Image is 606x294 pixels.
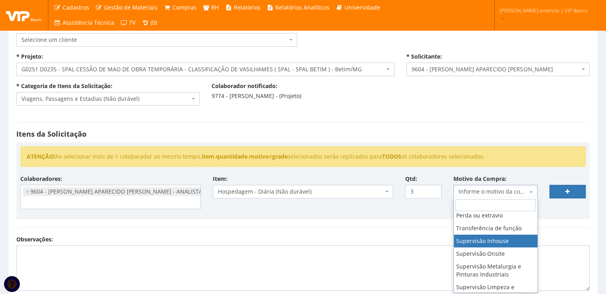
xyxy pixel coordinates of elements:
[412,65,580,73] span: 9604 - ANDERSON APARECIDO ARCENCIO DA SILVA
[459,188,528,196] span: Informe o motivo da compra
[23,187,285,196] li: 9604 - ANDERSON APARECIDO ARCENCIO DA SILVA - ANALISTA OPERACIONAL SENIOR (Ativo)
[27,153,55,160] strong: ATENÇÃO!
[272,153,288,160] strong: grade
[16,82,112,90] label: * Categoria de Itens da Solicitação:
[16,53,43,61] label: * Projeto:
[500,6,588,14] span: [PERSON_NAME].arcencio | VIP Bauru
[129,19,135,26] span: TV
[27,153,579,161] li: Ao selecionar mais de 1 colaborador ao mesmo tempo, , , e selecionados serão replicados para os c...
[345,4,380,11] span: Universidade
[22,95,190,103] span: Viagens, Passagens e Estadias (Não durável)
[22,65,384,73] span: G0251 D0235 - SPAL CESSÃO DE MAO DE OBRA TEMPORÁRIA - CLASSIFICAÇÃO DE VASILHAMES ( SPAL - SPAL B...
[63,4,89,11] span: Cadastros
[406,63,590,76] span: 9604 - ANDERSON APARECIDO ARCENCIO DA SILVA
[218,188,383,196] span: Hospedagem - Diária (Não durável)
[104,4,157,11] span: Gestão de Materiais
[275,4,329,11] span: Relatórios Analíticos
[118,15,139,30] a: TV
[20,175,62,183] label: Colaboradores:
[202,153,214,160] strong: item
[16,129,86,139] strong: Itens da Solicitação
[139,15,160,30] a: (0)
[26,188,29,196] span: ×
[51,15,118,30] a: Assistência Técnica
[16,92,200,106] span: Viagens, Passagens e Estadias (Não durável)
[454,260,537,281] li: Supervisão Metalurgia e Pinturas Industriais
[16,235,53,243] label: Observações:
[213,185,393,198] span: Hospedagem - Diária (Não durável)
[213,175,227,183] label: Item:
[22,36,287,44] span: Selecione um cliente
[382,153,401,160] strong: TODOS
[16,33,297,47] span: Selecione um cliente
[6,9,42,21] img: logo
[454,222,537,235] li: Transferência de função
[63,19,114,26] span: Assistência Técnica
[216,153,247,160] strong: quantidade
[454,247,537,260] li: Supervisão Onsite
[249,153,269,160] strong: motivo
[234,4,261,11] span: Relatórios
[212,82,277,90] label: Colaborador notificado:
[453,185,538,198] span: Informe o motivo da compra
[406,53,442,61] label: * Solicitante:
[454,209,537,222] li: Perda ou extravio
[453,175,506,183] label: Motivo da Compra:
[16,63,394,76] span: G0251 D0235 - SPAL CESSÃO DE MAO DE OBRA TEMPORÁRIA - CLASSIFICAÇÃO DE VASILHAMES ( SPAL - SPAL B...
[212,92,395,100] p: 9774 - [PERSON_NAME] - (Projeto)
[173,4,196,11] span: Compras
[454,235,537,247] li: Supervisão Inhouse
[211,4,219,11] span: RH
[405,175,417,183] label: Qtd:
[151,19,157,26] span: (0)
